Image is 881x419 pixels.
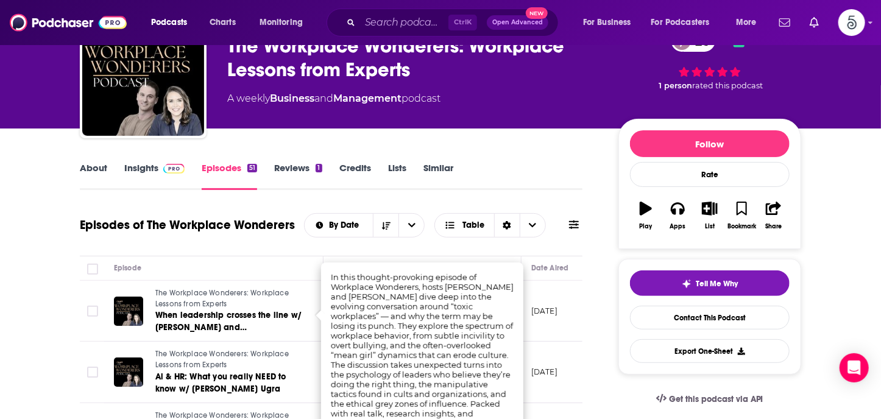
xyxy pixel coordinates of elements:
[492,19,543,26] span: Open Advanced
[329,221,363,230] span: By Date
[670,223,686,230] div: Apps
[531,306,557,316] p: [DATE]
[155,371,302,395] a: Ai & HR: What you really NEED to know w/ [PERSON_NAME] Ugra
[630,339,790,363] button: Export One-Sheet
[682,279,692,289] img: tell me why sparkle
[87,367,98,378] span: Toggle select row
[705,223,715,230] div: List
[398,214,424,237] button: open menu
[338,9,570,37] div: Search podcasts, credits, & more...
[694,194,726,238] button: List
[339,162,371,190] a: Credits
[434,213,546,238] button: Choose View
[333,261,372,275] div: Description
[316,164,322,172] div: 1
[155,349,302,370] a: The Workplace Wonderers: Workplace Lessons from Experts
[662,194,693,238] button: Apps
[630,194,662,238] button: Play
[251,13,319,32] button: open menu
[531,261,568,275] div: Date Aired
[531,367,557,377] p: [DATE]
[774,12,795,33] a: Show notifications dropdown
[10,11,127,34] img: Podchaser - Follow, Share and Rate Podcasts
[260,14,303,31] span: Monitoring
[643,13,727,32] button: open menu
[155,309,302,334] a: When leadership crosses the line w/ [PERSON_NAME] and [PERSON_NAME]
[840,353,869,382] div: Open Intercom Messenger
[333,93,402,104] a: Management
[487,15,548,30] button: Open AdvancedNew
[155,288,302,309] a: The Workplace Wonderers: Workplace Lessons from Experts
[151,14,187,31] span: Podcasts
[80,217,295,233] h1: Episodes of The Workplace Wonderers
[462,221,484,230] span: Table
[114,261,141,275] div: Episode
[80,162,107,190] a: About
[575,13,646,32] button: open menu
[305,221,373,230] button: open menu
[805,12,824,33] a: Show notifications dropdown
[155,310,302,345] span: When leadership crosses the line w/ [PERSON_NAME] and [PERSON_NAME]
[630,270,790,296] button: tell me why sparkleTell Me Why
[202,13,243,32] a: Charts
[630,162,790,187] div: Rate
[423,162,453,190] a: Similar
[304,213,425,238] h2: Choose List sort
[696,279,738,289] span: Tell Me Why
[494,214,520,237] div: Sort Direction
[270,93,314,104] a: Business
[669,394,763,404] span: Get this podcast via API
[448,15,477,30] span: Ctrl K
[373,214,398,237] button: Sort Direction
[651,14,710,31] span: For Podcasters
[82,14,204,136] img: The Workplace Wonderers: Workplace Lessons from Experts
[227,91,440,106] div: A weekly podcast
[143,13,203,32] button: open menu
[583,14,631,31] span: For Business
[163,164,185,174] img: Podchaser Pro
[692,81,763,90] span: rated this podcast
[646,384,773,414] a: Get this podcast via API
[765,223,782,230] div: Share
[388,162,406,190] a: Lists
[155,371,286,394] span: Ai & HR: What you really NEED to know w/ [PERSON_NAME] Ugra
[155,350,289,369] span: The Workplace Wonderers: Workplace Lessons from Experts
[124,162,185,190] a: InsightsPodchaser Pro
[838,9,865,36] button: Show profile menu
[360,13,448,32] input: Search podcasts, credits, & more...
[838,9,865,36] img: User Profile
[736,14,757,31] span: More
[504,261,518,276] button: Column Actions
[640,223,653,230] div: Play
[659,81,692,90] span: 1 person
[726,194,757,238] button: Bookmark
[758,194,790,238] button: Share
[274,162,322,190] a: Reviews1
[630,306,790,329] a: Contact This Podcast
[727,13,772,32] button: open menu
[155,289,289,308] span: The Workplace Wonderers: Workplace Lessons from Experts
[247,164,257,172] div: 51
[838,9,865,36] span: Logged in as Spiral5-G2
[526,7,548,19] span: New
[618,23,801,98] div: 26 1 personrated this podcast
[630,130,790,157] button: Follow
[727,223,756,230] div: Bookmark
[87,306,98,317] span: Toggle select row
[210,14,236,31] span: Charts
[202,162,257,190] a: Episodes51
[314,93,333,104] span: and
